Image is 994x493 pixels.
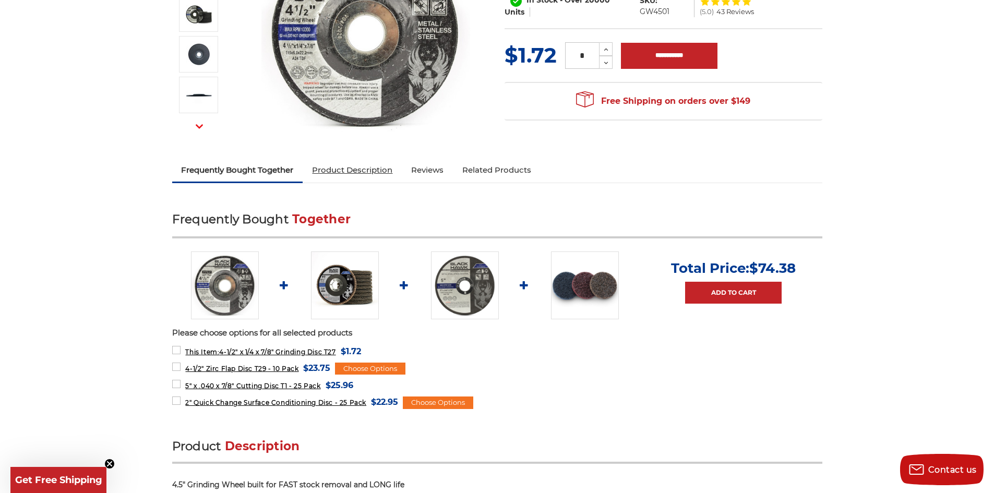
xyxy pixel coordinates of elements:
span: $22.95 [371,395,398,409]
span: Product [172,439,221,453]
a: Add to Cart [685,282,782,304]
span: (5.0) [700,8,714,15]
span: $1.72 [505,42,557,68]
p: Total Price: [671,260,796,276]
span: Frequently Bought [172,212,289,226]
span: $74.38 [749,260,796,276]
img: BHA grinding wheels for 4.5 inch angle grinder [191,251,259,319]
span: 43 Reviews [716,8,754,15]
a: Related Products [453,159,541,182]
span: Get Free Shipping [15,474,102,486]
button: Close teaser [104,459,115,469]
a: Product Description [303,159,402,182]
span: $23.75 [303,361,330,375]
span: 4-1/2" Zirc Flap Disc T29 - 10 Pack [185,365,298,372]
img: 1/4" thickness of BHA grinding wheels [186,87,212,103]
a: Reviews [402,159,453,182]
span: 5" x .040 x 7/8" Cutting Disc T1 - 25 Pack [185,382,320,390]
img: back of grinding disk [186,41,212,67]
span: Together [292,212,351,226]
strong: 4.5" Grinding Wheel built for FAST stock removal and LONG life [172,480,404,489]
span: $1.72 [341,344,361,358]
p: Please choose options for all selected products [172,327,822,339]
span: Contact us [928,465,977,475]
span: Description [225,439,300,453]
span: 2" Quick Change Surface Conditioning Disc - 25 Pack [185,399,366,406]
div: Choose Options [403,396,473,409]
img: 4-1/2" x 1/4" grinding discs [186,1,212,27]
button: Next [187,115,212,138]
span: Free Shipping on orders over $149 [576,91,750,112]
div: Choose Options [335,363,405,375]
a: Frequently Bought Together [172,159,303,182]
span: $25.96 [326,378,353,392]
span: 4-1/2" x 1/4 x 7/8" Grinding Disc T27 [185,348,336,356]
dd: GW4501 [640,6,669,17]
span: Units [505,7,524,17]
div: Get Free ShippingClose teaser [10,467,106,493]
strong: This Item: [185,348,219,356]
button: Contact us [900,454,984,485]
